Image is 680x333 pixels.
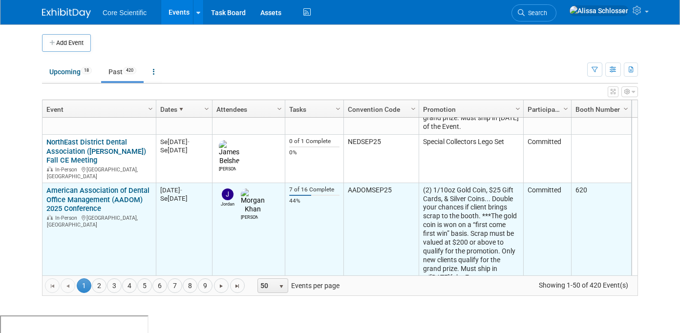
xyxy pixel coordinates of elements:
[622,105,630,113] span: Column Settings
[42,8,91,18] img: ExhibitDay
[219,165,236,172] div: James Belshe
[275,101,285,116] a: Column Settings
[348,101,412,118] a: Convention Code
[77,278,91,293] span: 1
[621,101,632,116] a: Column Settings
[523,183,571,286] td: Committed
[122,278,137,293] a: 4
[46,101,149,118] a: Event
[168,278,182,293] a: 7
[408,101,419,116] a: Column Settings
[513,101,524,116] a: Column Settings
[45,278,60,293] a: Go to the first page
[343,183,419,286] td: AADOMSEP25
[188,138,190,146] span: -
[575,101,625,118] a: Booth Number
[64,282,72,290] span: Go to the previous page
[214,278,229,293] a: Go to the next page
[245,278,349,293] span: Events per page
[530,278,637,292] span: Showing 1-50 of 420 Event(s)
[160,186,208,194] div: [DATE]
[92,278,106,293] a: 2
[289,149,339,156] div: 0%
[103,9,147,17] span: Core Scientific
[46,186,149,213] a: American Association of Dental Office Management (AADOM) 2025 Conference
[222,188,234,200] img: Jordan McCullough
[147,105,154,113] span: Column Settings
[61,278,75,293] a: Go to the previous page
[289,186,339,193] div: 7 of 16 Complete
[423,101,517,118] a: Promotion
[289,138,339,145] div: 0 of 1 Complete
[562,105,570,113] span: Column Settings
[137,278,152,293] a: 5
[343,135,419,183] td: NEDSEP25
[107,278,122,293] a: 3
[42,34,91,52] button: Add Event
[523,135,571,183] td: Committed
[219,200,236,208] div: Jordan McCullough
[146,101,156,116] a: Column Settings
[46,213,151,228] div: [GEOGRAPHIC_DATA], [GEOGRAPHIC_DATA]
[81,67,92,74] span: 18
[419,183,523,286] td: (2) 1/10oz Gold Coin, $25 Gift Cards, & Silver Coins... Double your chances if client brings scra...
[514,105,522,113] span: Column Settings
[241,213,258,221] div: Morgan Khan
[55,166,80,173] span: In-Person
[160,138,208,146] div: Se[DATE]
[241,188,265,214] img: Morgan Khan
[198,278,212,293] a: 9
[42,62,99,81] a: Upcoming18
[334,105,342,113] span: Column Settings
[289,197,339,205] div: 44%
[276,105,283,113] span: Column Settings
[48,282,56,290] span: Go to the first page
[202,101,212,116] a: Column Settings
[258,279,275,292] span: 50
[216,101,278,118] a: Attendees
[180,187,182,194] span: -
[219,140,239,166] img: James Belshe
[123,67,136,74] span: 420
[160,146,208,154] div: Se[DATE]
[217,282,225,290] span: Go to the next page
[46,165,151,180] div: [GEOGRAPHIC_DATA], [GEOGRAPHIC_DATA]
[55,215,80,221] span: In-Person
[234,282,241,290] span: Go to the last page
[528,101,565,118] a: Participation
[561,101,572,116] a: Column Settings
[160,194,208,203] div: Se[DATE]
[511,4,556,21] a: Search
[183,278,197,293] a: 8
[47,215,53,220] img: In-Person Event
[160,101,206,118] a: Dates
[571,183,631,286] td: 620
[525,9,547,17] span: Search
[47,166,53,171] img: In-Person Event
[230,278,245,293] a: Go to the last page
[569,5,629,16] img: Alissa Schlosser
[277,283,285,291] span: select
[419,135,523,183] td: Special Collectors Lego Set
[333,101,344,116] a: Column Settings
[46,138,146,165] a: NorthEast District Dental Association ([PERSON_NAME]) Fall CE Meeting
[101,62,144,81] a: Past420
[289,101,337,118] a: Tasks
[203,105,211,113] span: Column Settings
[409,105,417,113] span: Column Settings
[152,278,167,293] a: 6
